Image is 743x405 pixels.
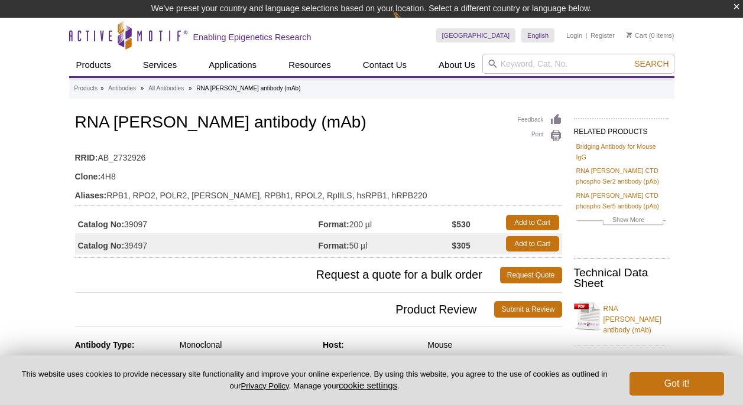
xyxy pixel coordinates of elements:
strong: Antibody Type: [75,340,135,350]
span: Search [634,59,669,68]
strong: Host: [323,340,344,350]
p: This website uses cookies to provide necessary site functionality and improve your online experie... [19,369,610,391]
a: RNA [PERSON_NAME] CTD phospho Ser5 antibody (pAb) [576,190,666,211]
img: Your Cart [627,32,632,38]
h2: Technical Data Sheet [574,267,669,289]
a: Bridging Antibody for Mouse IgG [576,141,666,162]
a: Cart [627,31,647,40]
a: English [521,28,554,43]
strong: Aliases: [75,190,107,201]
li: (0 items) [627,28,674,43]
a: Services [136,54,184,76]
strong: Format: [319,240,349,251]
li: » [100,85,104,92]
li: » [189,85,192,92]
h2: RELATED PRODUCTS [574,118,669,139]
strong: Format: [319,219,349,230]
a: About Us [431,54,482,76]
a: Add to Cart [506,236,559,252]
div: Monoclonal [180,339,314,350]
a: Add to Cart [506,215,559,230]
strong: $305 [452,240,471,251]
a: Products [74,83,98,94]
li: » [141,85,144,92]
a: RNA [PERSON_NAME] antibody (mAb) [574,296,669,335]
strong: $530 [452,219,471,230]
span: Product Review [75,301,495,318]
a: Submit a Review [494,301,562,318]
td: 39097 [75,212,319,233]
h1: RNA [PERSON_NAME] antibody (mAb) [75,113,562,133]
a: Print [518,129,562,142]
td: AB_2732926 [75,145,562,164]
span: Request a quote for a bulk order [75,267,500,283]
td: 39497 [75,233,319,254]
a: Applications [202,54,264,76]
button: cookie settings [339,380,397,390]
a: Request Quote [500,267,562,283]
td: 200 µl [319,212,452,233]
h2: Data Thumbnails [574,354,669,365]
a: Register [590,31,615,40]
button: Got it! [630,372,724,396]
li: | [586,28,588,43]
strong: RRID: [75,152,98,163]
a: RNA [PERSON_NAME] CTD phospho Ser2 antibody (pAb) [576,165,666,187]
a: Antibodies [108,83,136,94]
a: Show More [576,214,666,228]
strong: Catalog No: [78,219,125,230]
strong: Catalog No: [78,240,125,251]
a: Privacy Policy [241,381,288,390]
li: RNA [PERSON_NAME] antibody (mAb) [196,85,300,92]
button: Search [631,58,672,69]
td: RPB1, RPO2, POLR2, [PERSON_NAME], RPBh1, RPOL2, RpIILS, hsRPB1, hRPB220 [75,183,562,202]
a: Login [566,31,582,40]
td: 4H8 [75,164,562,183]
div: Mouse [427,339,562,350]
a: Products [69,54,118,76]
input: Keyword, Cat. No. [482,54,674,74]
td: 50 µl [319,233,452,254]
a: [GEOGRAPHIC_DATA] [436,28,516,43]
strong: Clone: [75,171,101,182]
a: Feedback [518,113,562,126]
a: Contact Us [356,54,414,76]
a: Resources [281,54,338,76]
h2: Enabling Epigenetics Research [193,32,312,43]
img: Change Here [392,9,424,37]
a: All Antibodies [148,83,184,94]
